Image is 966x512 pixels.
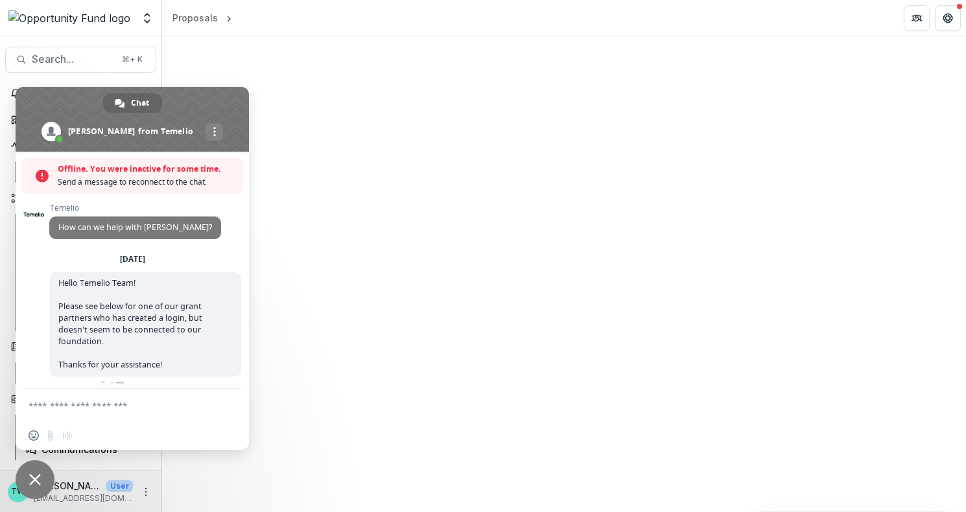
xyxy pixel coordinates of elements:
[58,163,237,176] span: Offline. You were inactive for some time.
[138,484,154,500] button: More
[49,204,221,213] span: Temelio
[58,176,237,189] span: Send a message to reconnect to the chat.
[131,93,149,113] span: Chat
[103,93,162,113] a: Chat
[167,8,223,27] a: Proposals
[5,83,156,104] button: Notifications
[5,109,156,130] a: Dashboard
[172,11,218,25] div: Proposals
[5,336,156,357] button: Open Documents
[138,5,156,31] button: Open entity switcher
[34,493,133,504] p: [EMAIL_ADDRESS][DOMAIN_NAME]
[120,255,145,263] div: [DATE]
[5,389,156,410] button: Open Contacts
[58,222,212,233] span: How can we help with [PERSON_NAME]?
[29,389,210,421] textarea: Compose your message...
[167,8,235,27] nav: breadcrumb
[5,465,156,486] button: Open Data & Reporting
[5,188,156,209] button: Open Workflows
[5,135,156,156] button: Open Activity
[904,5,930,31] button: Partners
[106,480,133,492] p: User
[935,5,961,31] button: Get Help
[5,47,156,73] button: Search...
[119,52,145,67] div: ⌘ + K
[58,277,202,370] span: Hello Temelio Team! Please see below for one of our grant partners who has created a login, but d...
[29,430,39,441] span: Insert an emoji
[34,479,101,493] p: [PERSON_NAME]
[16,460,54,499] a: Close chat
[32,53,114,65] span: Search...
[11,487,25,496] div: Ti Wilhelm
[8,10,130,26] img: Opportunity Fund logo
